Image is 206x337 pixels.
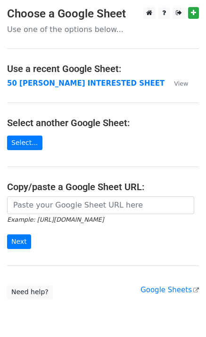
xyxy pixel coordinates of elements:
[7,196,194,214] input: Paste your Google Sheet URL here
[7,79,165,88] a: 50 [PERSON_NAME] INTERESTED SHEET
[7,216,104,223] small: Example: [URL][DOMAIN_NAME]
[7,7,199,21] h3: Choose a Google Sheet
[174,80,188,87] small: View
[7,234,31,249] input: Next
[7,117,199,128] h4: Select another Google Sheet:
[7,136,42,150] a: Select...
[7,63,199,74] h4: Use a recent Google Sheet:
[140,286,199,294] a: Google Sheets
[165,79,188,88] a: View
[7,24,199,34] p: Use one of the options below...
[159,292,206,337] iframe: Chat Widget
[7,285,53,299] a: Need help?
[7,181,199,193] h4: Copy/paste a Google Sheet URL:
